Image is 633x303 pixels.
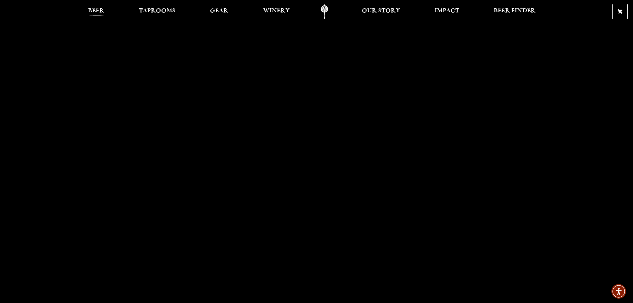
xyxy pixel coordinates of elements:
span: Impact [435,8,459,14]
a: Gear [206,4,233,19]
span: Winery [263,8,290,14]
span: Gear [210,8,228,14]
a: Taprooms [135,4,180,19]
a: Beer [84,4,109,19]
span: Beer Finder [494,8,536,14]
a: Winery [259,4,294,19]
div: Accessibility Menu [611,284,626,299]
span: Taprooms [139,8,175,14]
span: Beer [88,8,104,14]
a: Beer Finder [489,4,540,19]
a: Odell Home [312,4,337,19]
a: Our Story [358,4,404,19]
span: Our Story [362,8,400,14]
a: Impact [430,4,464,19]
